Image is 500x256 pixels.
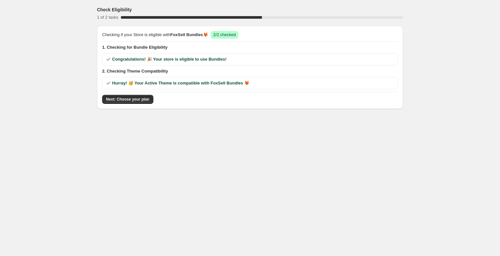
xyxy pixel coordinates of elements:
[102,44,398,51] span: 1. Checking for Bundle Eligibility
[102,95,153,104] button: Next: Choose your plan
[112,80,249,86] span: Hurray! 🥳 Your Active Theme is compatible with FoxSell Bundles 🦊
[97,15,118,20] span: 1 of 2 tasks
[106,97,149,102] span: Next: Choose your plan
[97,6,132,13] h3: Check Eligibility
[112,56,226,63] span: Congratulations! 🎉 Your store is eligible to use Bundles!
[170,32,203,37] span: FoxSell Bundles
[102,32,208,38] span: Checking if your Store is eligible with 🦊
[102,68,398,74] span: 2. Checking Theme Compatibility
[213,32,236,37] span: 2/2 checked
